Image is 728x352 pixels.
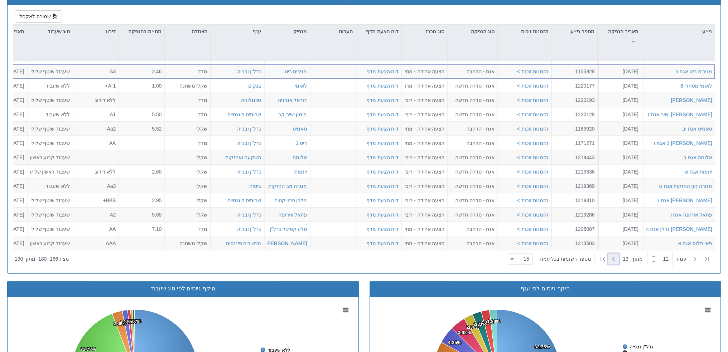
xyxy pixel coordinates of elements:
[30,240,70,247] div: שעבוד קבוע ראשון
[268,183,307,190] button: מנורה מב החזקות
[601,125,638,132] div: [DATE]
[554,240,594,247] div: 1213503
[125,319,139,324] tspan: 0.54%
[30,226,70,233] div: שעבוד שוטף שלילי
[122,211,161,218] div: 5.85
[366,169,399,175] a: דוח הצעת מדף
[481,319,494,325] tspan: 2.07%
[76,168,116,175] div: ללא דירוג
[366,183,399,189] a: דוח הצעת מדף
[270,226,307,233] div: סלע קפיטל נדל''ן
[450,168,495,175] div: אגח - סדרה חדשה
[685,168,712,175] button: יוזמות אגח א
[366,83,399,89] a: דוח הצעת מדף
[670,211,712,218] div: פתאל אירופה אגח ו
[405,97,444,104] div: הצעה אחידה - ריבית
[264,25,310,38] div: מנפיק
[226,240,261,247] div: מכשירים פיננסים
[366,226,399,232] a: דוח הצעת מדף
[554,168,594,175] div: 1219336
[554,226,594,233] div: 1205087
[554,111,594,118] div: 1220128
[76,226,116,233] div: AA
[241,97,261,104] div: טכנולוגיה
[248,82,261,90] button: בנקים
[448,340,461,345] tspan: 4.35%
[458,330,471,335] tspan: 3.92%
[517,97,548,104] button: הזמנות זוכות >
[405,197,444,204] div: הצעה אחידה - ריבית
[659,183,712,190] button: מנורה הון החזקות אגח ט
[237,140,261,147] div: נדל"ן ובנייה
[122,226,161,233] div: 7.10
[405,168,444,175] div: הצעה אחידה - ריבית
[168,168,207,175] div: שקלי
[76,97,116,104] div: ללא דירוג
[680,82,712,90] div: לאומי מסחרי 8
[534,344,550,349] tspan: 32.75%
[30,125,70,132] div: שעבוד שוטף שלילי
[278,97,307,104] button: דוראל אנרגיה
[598,25,643,47] div: תאריך הנפקה
[601,226,638,233] div: [DATE]
[30,211,70,218] div: שעבוד שוטף שלילי
[76,111,116,118] div: A1
[237,211,261,218] button: נדל"ן ובנייה
[294,168,307,175] button: יוזמות
[623,255,632,262] span: 13
[76,68,116,75] div: A3
[296,140,307,147] button: ריט 1
[249,183,261,190] button: ביטוח
[30,97,70,104] div: שעבוד שוטף שלילי
[450,211,495,218] div: אגח - סדרה חדשה
[682,125,712,132] button: סאמיט אגח יב
[15,251,69,267] div: ‏מציג 166 - 180 ‏ מתוך 190
[278,111,307,118] div: מימון ישיר קב
[645,226,712,233] button: [PERSON_NAME] נדלן אגח ה
[30,197,70,204] div: שעבוד שוטף שלילי
[450,68,495,75] div: אגח - הרחבה
[168,97,207,104] div: מדד
[293,125,307,132] button: סאמיט
[473,322,487,327] tspan: 2.32%
[671,97,712,104] button: [PERSON_NAME]
[450,240,495,247] div: אגח - הרחבה
[658,197,712,204] button: [PERSON_NAME] אגח ו
[168,183,207,190] div: שקלי
[366,241,399,246] a: דוח הצעת מדף
[168,154,207,161] div: שקלי
[295,82,307,90] div: לאומי
[554,68,594,75] div: 1155928
[237,68,261,75] div: נדל"ן ובנייה
[675,68,712,75] button: מניבים ריט אגח ב
[402,25,447,38] div: סוג מכרז
[554,82,594,90] div: 1220177
[554,140,594,147] div: 1171271
[366,212,399,218] a: דוח הצעת מדף
[168,82,207,90] div: שקלי משתנה
[27,25,73,38] div: סוג שעבוד
[211,25,264,38] div: ענף
[293,154,307,161] button: אלומה
[278,211,307,218] button: פתאל אירופה
[678,240,712,247] div: פאי פלוס אגח א
[227,197,261,204] div: שרותים פיננסיים
[498,25,551,38] div: הזמנות זוכות
[601,211,638,218] div: [DATE]
[683,154,712,161] div: אלומה אגח ב
[168,140,207,147] div: מדד
[15,10,62,23] button: שמירה לאקסל
[284,68,307,75] div: מניבים ריט
[647,111,712,118] button: [PERSON_NAME] ישיר אגח ז
[120,319,133,325] tspan: 1.35%
[517,226,548,233] button: הזמנות זוכות >
[76,211,116,218] div: A2
[274,197,307,204] button: מלרן פרוייקטים
[601,154,638,161] div: [DATE]
[168,111,207,118] div: מדד
[654,140,712,147] div: [PERSON_NAME] 1 אגח ז
[524,255,532,262] div: 15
